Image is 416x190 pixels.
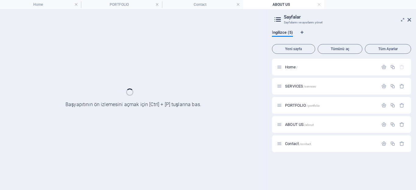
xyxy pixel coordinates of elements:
span: Sayfayı açmak için tıkla [285,103,320,108]
div: Ayarlar [381,84,386,89]
span: /contact [299,142,311,146]
span: Sayfayı açmak için tıkla [285,122,314,127]
div: Başlangıç sayfası silinemez [399,64,404,70]
div: Dil Sekmeleri [272,30,411,42]
div: Çoğalt [390,84,395,89]
div: Sil [399,84,404,89]
span: Sayfayı açmak için tıkla [285,65,298,69]
div: Çoğalt [390,141,395,146]
span: Tümünü aç [320,47,360,51]
span: /portfolio [307,104,319,107]
span: Tüm Ayarlar [368,47,408,51]
div: Ayarlar [381,122,386,127]
span: / [296,66,298,69]
span: /about [304,123,314,126]
span: İngilizce (5) [272,29,293,37]
div: ABOUT US/about [283,123,378,126]
h4: PORTFOLIO [81,1,162,8]
button: Yeni sayfa [272,44,315,54]
span: Yeni sayfa [275,47,312,51]
div: Sil [399,103,404,108]
div: Contact/contact [283,142,378,146]
button: Tümünü aç [318,44,363,54]
div: SERVICES/services [283,84,378,88]
div: Ayarlar [381,64,386,70]
div: Sil [399,122,404,127]
h3: Sayfalarını ve ayarlarını yönet [284,20,399,25]
div: Sil [399,141,404,146]
span: Sayfayı açmak için tıkla [285,141,311,146]
span: Sayfayı açmak için tıkla [285,84,316,88]
div: PORTFOLIO/portfolio [283,103,378,107]
div: Çoğalt [390,64,395,70]
div: Home/ [283,65,378,69]
h4: ABOUT US [243,1,324,8]
div: Ayarlar [381,141,386,146]
div: Ayarlar [381,103,386,108]
span: /services [304,85,316,88]
h2: Sayfalar [284,14,411,20]
h4: Contact [162,1,243,8]
div: Çoğalt [390,122,395,127]
button: Tüm Ayarlar [365,44,411,54]
div: Çoğalt [390,103,395,108]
